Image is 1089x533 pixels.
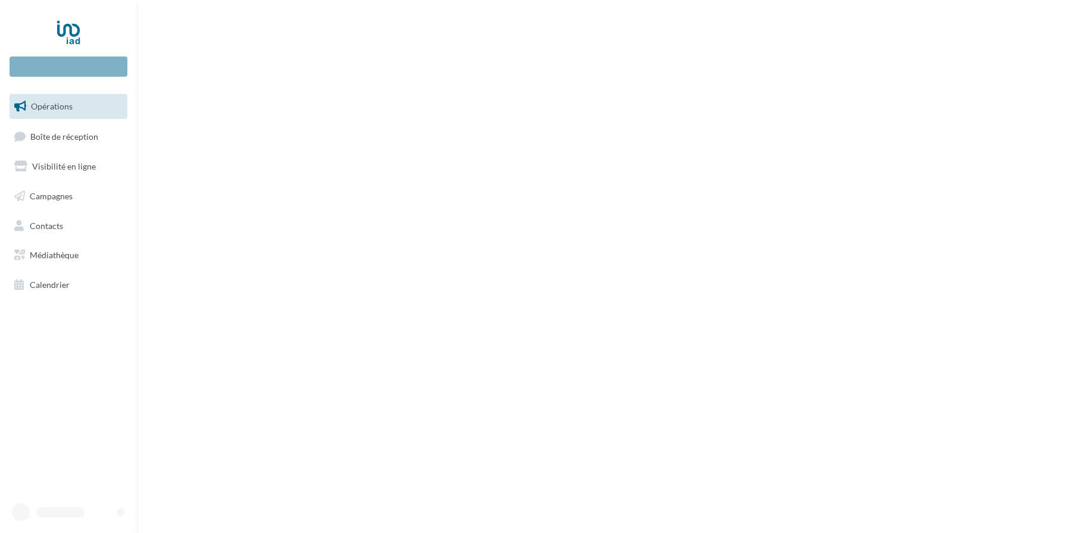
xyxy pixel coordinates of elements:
[30,220,63,230] span: Contacts
[7,243,130,268] a: Médiathèque
[10,57,127,77] div: Nouvelle campagne
[7,154,130,179] a: Visibilité en ligne
[31,101,73,111] span: Opérations
[7,184,130,209] a: Campagnes
[30,250,79,260] span: Médiathèque
[30,191,73,201] span: Campagnes
[30,131,98,141] span: Boîte de réception
[7,214,130,239] a: Contacts
[7,94,130,119] a: Opérations
[32,161,96,171] span: Visibilité en ligne
[7,124,130,149] a: Boîte de réception
[30,280,70,290] span: Calendrier
[7,272,130,297] a: Calendrier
